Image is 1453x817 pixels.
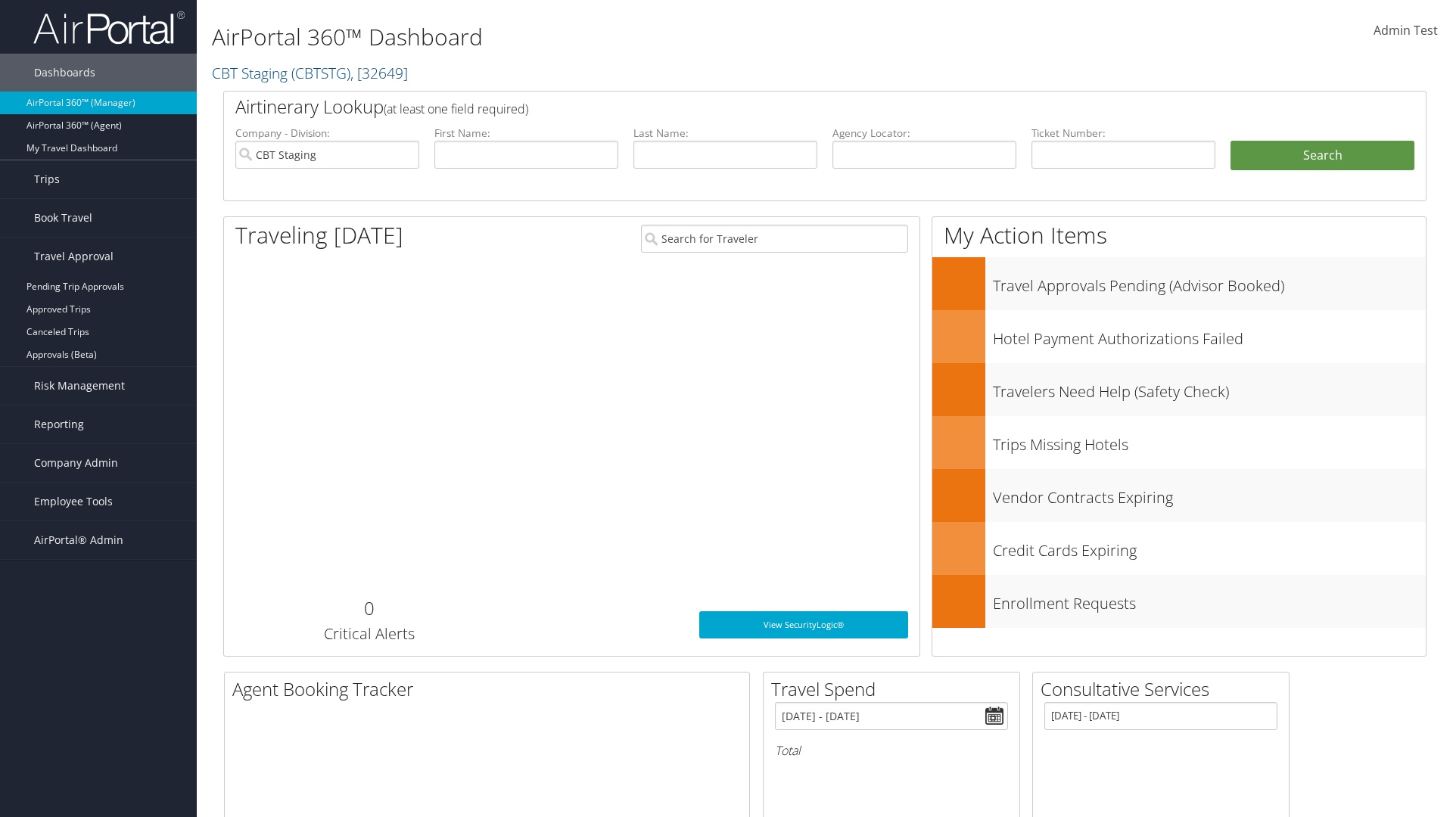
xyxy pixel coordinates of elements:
[33,10,185,45] img: airportal-logo.png
[34,54,95,92] span: Dashboards
[232,676,749,702] h2: Agent Booking Tracker
[235,219,403,251] h1: Traveling [DATE]
[993,533,1426,561] h3: Credit Cards Expiring
[34,367,125,405] span: Risk Management
[633,126,817,141] label: Last Name:
[1031,126,1215,141] label: Ticket Number:
[34,521,123,559] span: AirPortal® Admin
[932,575,1426,628] a: Enrollment Requests
[699,611,908,638] a: View SecurityLogic®
[993,480,1426,508] h3: Vendor Contracts Expiring
[1374,8,1438,54] a: Admin Test
[34,199,92,237] span: Book Travel
[235,595,502,621] h2: 0
[1231,141,1414,171] button: Search
[932,310,1426,363] a: Hotel Payment Authorizations Failed
[832,126,1016,141] label: Agency Locator:
[1374,22,1438,39] span: Admin Test
[932,522,1426,575] a: Credit Cards Expiring
[34,483,113,520] span: Employee Tools
[932,469,1426,522] a: Vendor Contracts Expiring
[350,63,408,83] span: , [ 32649 ]
[34,444,118,482] span: Company Admin
[771,676,1019,702] h2: Travel Spend
[775,742,1008,759] h6: Total
[434,126,618,141] label: First Name:
[34,405,84,443] span: Reporting
[212,21,1029,53] h1: AirPortal 360™ Dashboard
[212,63,408,83] a: CBT Staging
[932,257,1426,310] a: Travel Approvals Pending (Advisor Booked)
[932,416,1426,469] a: Trips Missing Hotels
[932,363,1426,416] a: Travelers Need Help (Safety Check)
[932,219,1426,251] h1: My Action Items
[993,268,1426,297] h3: Travel Approvals Pending (Advisor Booked)
[34,160,60,198] span: Trips
[235,623,502,645] h3: Critical Alerts
[235,94,1315,120] h2: Airtinerary Lookup
[384,101,528,117] span: (at least one field required)
[641,225,908,253] input: Search for Traveler
[34,238,114,275] span: Travel Approval
[993,374,1426,402] h3: Travelers Need Help (Safety Check)
[993,586,1426,614] h3: Enrollment Requests
[291,63,350,83] span: ( CBTSTG )
[235,126,419,141] label: Company - Division:
[993,321,1426,349] h3: Hotel Payment Authorizations Failed
[993,427,1426,455] h3: Trips Missing Hotels
[1041,676,1289,702] h2: Consultative Services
